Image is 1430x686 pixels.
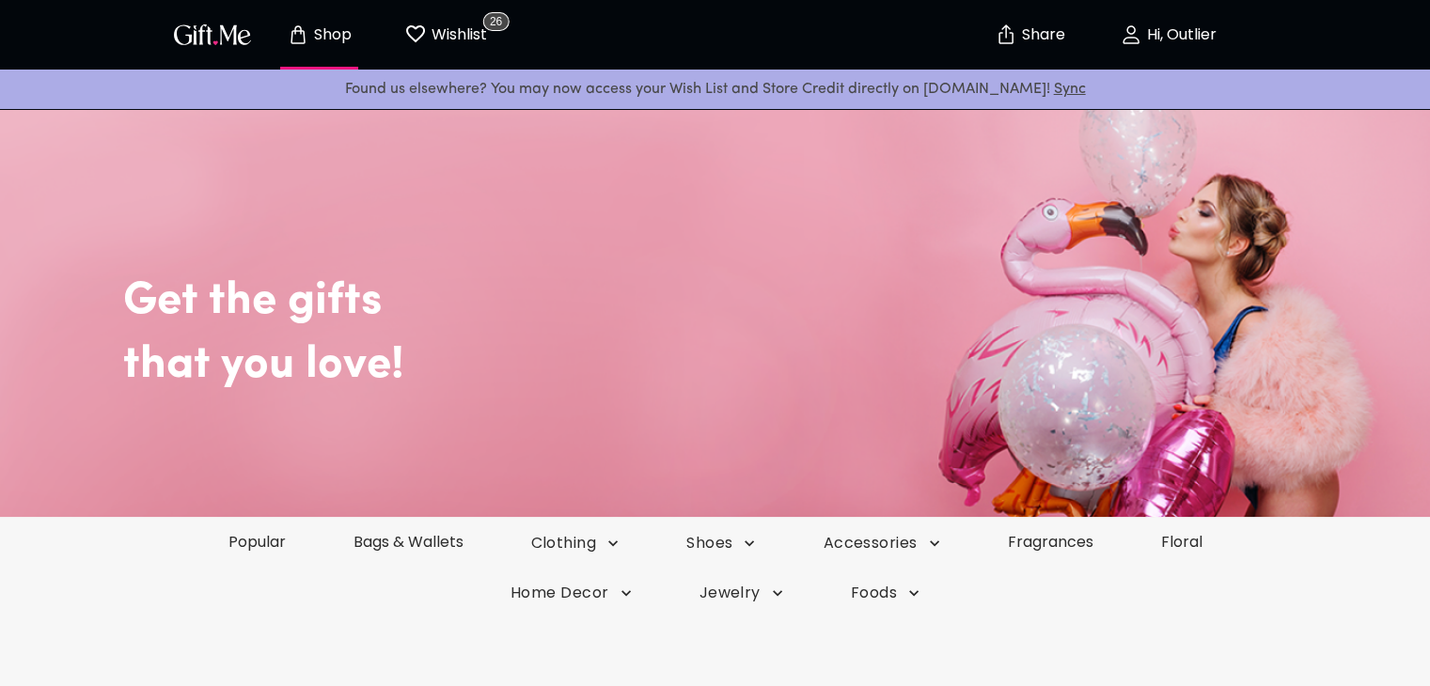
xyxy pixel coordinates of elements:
span: Home Decor [511,583,632,603]
button: Wishlist page [394,5,497,65]
button: Store page [268,5,371,65]
button: Accessories [789,533,973,553]
a: Sync [1054,82,1086,97]
span: 26 [483,12,509,31]
h2: Get the gifts [123,218,1392,329]
img: GiftMe Logo [170,21,255,48]
span: Jewelry [699,583,783,603]
span: Shoes [686,533,755,553]
p: Shop [309,27,352,43]
button: Jewelry [666,583,817,603]
p: Hi, Outlier [1142,27,1217,43]
p: Wishlist [427,23,487,47]
button: GiftMe Logo [168,23,257,46]
a: Popular [195,531,320,553]
button: Clothing [497,533,653,553]
button: Foods [817,583,953,603]
img: secure [995,23,1017,46]
span: Foods [851,583,919,603]
p: Found us elsewhere? You may now access your Wish List and Store Credit directly on [DOMAIN_NAME]! [15,77,1415,101]
button: Hi, Outlier [1075,5,1263,65]
p: Share [1017,27,1065,43]
span: Clothing [531,533,620,553]
button: Share [998,2,1063,68]
a: Fragrances [974,531,1127,553]
button: Home Decor [477,583,666,603]
h2: that you love! [123,338,1392,393]
a: Bags & Wallets [320,531,497,553]
a: Floral [1127,531,1236,553]
button: Shoes [652,533,789,553]
span: Accessories [823,533,939,553]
